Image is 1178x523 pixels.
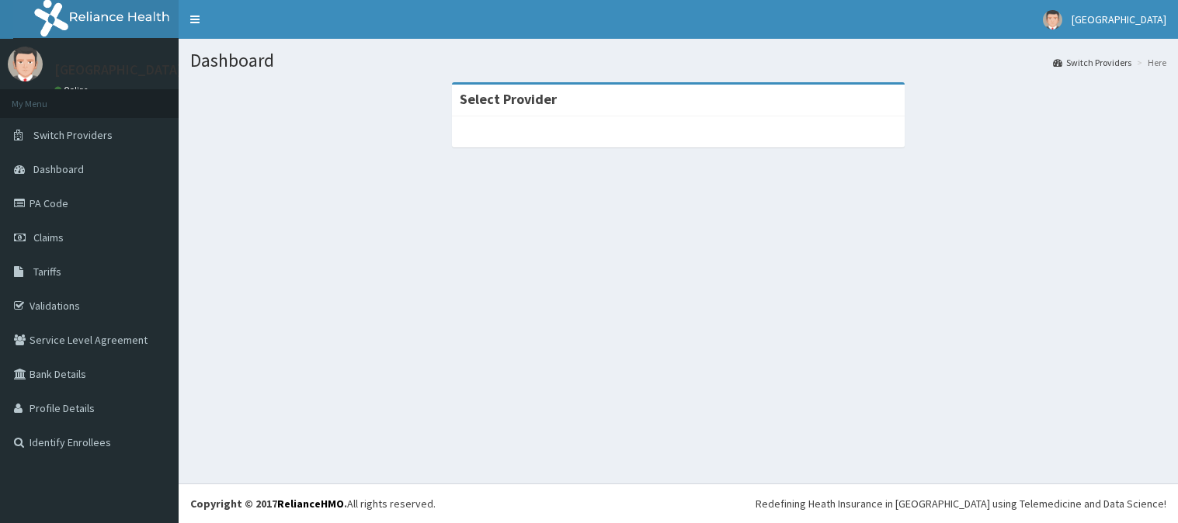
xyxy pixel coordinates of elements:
[190,50,1166,71] h1: Dashboard
[54,63,182,77] p: [GEOGRAPHIC_DATA]
[8,47,43,81] img: User Image
[33,128,113,142] span: Switch Providers
[190,497,347,511] strong: Copyright © 2017 .
[179,483,1178,523] footer: All rights reserved.
[33,230,64,244] span: Claims
[1133,56,1166,69] li: Here
[33,265,61,279] span: Tariffs
[277,497,344,511] a: RelianceHMO
[54,85,92,95] a: Online
[460,90,557,108] strong: Select Provider
[1072,12,1166,26] span: [GEOGRAPHIC_DATA]
[1043,10,1062,29] img: User Image
[33,162,84,176] span: Dashboard
[1053,56,1131,69] a: Switch Providers
[756,496,1166,511] div: Redefining Heath Insurance in [GEOGRAPHIC_DATA] using Telemedicine and Data Science!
